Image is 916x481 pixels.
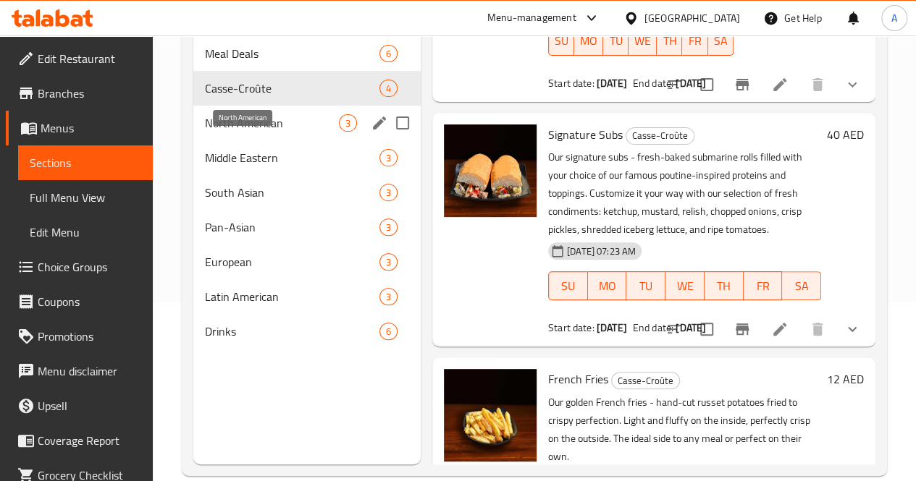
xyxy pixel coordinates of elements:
div: Pan-Asian3 [193,210,421,244]
span: Casse-Croûte [612,373,679,389]
span: Latin American [205,288,379,305]
span: Promotions [38,328,141,345]
div: Casse-Croûte4 [193,71,421,106]
span: Meal Deals [205,45,379,62]
button: TH [705,271,744,300]
span: SU [555,30,568,51]
a: Edit menu item [771,320,789,338]
span: Menu disclaimer [38,362,141,380]
button: SA [782,271,821,300]
span: Coupons [38,293,141,310]
a: Branches [6,76,153,111]
span: North American [205,114,339,132]
span: 3 [340,116,356,130]
span: [DATE] 07:23 AM [561,244,642,258]
span: A [891,10,897,26]
a: Menus [6,111,153,145]
button: show more [835,67,870,102]
a: Edit menu item [771,76,789,93]
button: SA [708,27,734,56]
span: Upsell [38,397,141,414]
p: Our signature subs - fresh-baked submarine rolls filled with your choice of our famous poutine-in... [548,148,821,239]
img: Signature Subs [444,124,537,217]
div: Casse-Croûte [611,372,680,389]
button: FR [682,27,707,56]
span: 3 [380,186,397,200]
button: Branch-specific-item [725,67,760,102]
div: South Asian3 [193,175,421,210]
button: TH [657,27,682,56]
span: Menus [41,119,141,137]
div: items [379,45,398,62]
div: Menu-management [487,9,576,27]
button: edit [369,112,390,134]
svg: Show Choices [844,320,861,338]
img: French Fries [444,369,537,461]
div: items [379,149,398,166]
span: Casse-Croûte [626,127,694,144]
span: End date: [633,74,673,93]
button: FR [744,271,783,300]
button: delete [800,67,835,102]
a: Menu disclaimer [6,354,153,388]
a: Edit Menu [18,215,153,250]
div: [GEOGRAPHIC_DATA] [644,10,740,26]
button: show more [835,312,870,346]
a: Edit Restaurant [6,41,153,76]
button: WE [665,271,705,300]
h6: 40 AED [827,124,864,145]
span: TU [609,30,623,51]
div: items [379,288,398,305]
button: TU [603,27,629,56]
span: French Fries [548,368,608,390]
a: Sections [18,145,153,180]
button: Branch-specific-item [725,312,760,346]
div: items [379,184,398,201]
span: WE [634,30,651,51]
button: SU [548,27,574,56]
button: SU [548,271,588,300]
span: FR [688,30,702,51]
span: TH [710,276,738,297]
span: WE [671,276,699,297]
span: South Asian [205,184,379,201]
span: 6 [380,47,397,61]
h6: 12 AED [827,369,864,389]
button: MO [574,27,603,56]
span: SA [714,30,728,51]
div: Middle Eastern3 [193,140,421,175]
div: Drinks [205,323,379,340]
b: [DATE] [597,318,627,337]
button: MO [588,271,627,300]
span: Start date: [548,74,594,93]
span: Casse-Croûte [205,80,379,97]
a: Coupons [6,284,153,319]
span: SU [555,276,582,297]
nav: Menu sections [193,30,421,354]
span: TH [663,30,676,51]
div: Casse-Croûte [626,127,694,145]
span: 3 [380,221,397,234]
div: Latin American3 [193,279,421,314]
span: TU [632,276,660,297]
a: Promotions [6,319,153,354]
span: SA [788,276,815,297]
a: Upsell [6,388,153,423]
b: [DATE] [597,74,627,93]
div: Meal Deals6 [193,36,421,71]
span: 3 [380,255,397,269]
span: European [205,253,379,271]
span: Sections [30,154,141,171]
a: Coverage Report [6,423,153,458]
button: sort-choices [657,67,692,102]
span: 3 [380,290,397,304]
div: items [379,253,398,271]
a: Full Menu View [18,180,153,215]
p: Our golden French fries - hand-cut russet potatoes fried to crispy perfection. Light and fluffy o... [548,393,821,466]
div: items [379,323,398,340]
div: Drinks6 [193,314,421,349]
